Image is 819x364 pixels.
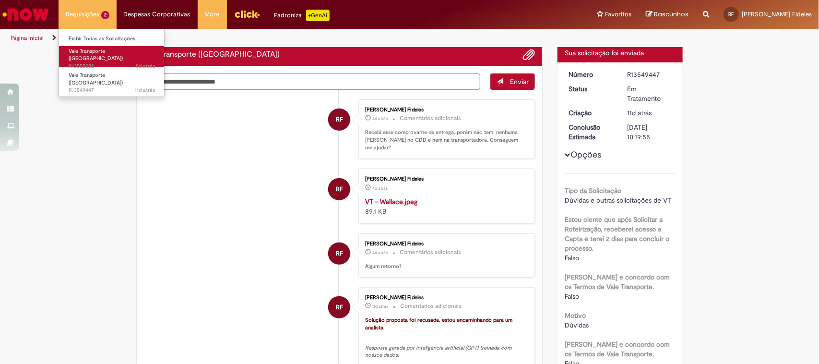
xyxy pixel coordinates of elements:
[59,70,165,91] a: Aberto R13549447 : Vale Transporte (VT)
[372,303,388,309] time: 19/09/2025 09:19:55
[628,70,672,79] div: R13549447
[628,109,652,117] time: 19/09/2025 09:19:35
[124,10,190,19] span: Despesas Corporativas
[628,122,672,142] div: [DATE] 10:19:55
[66,10,99,19] span: Requisições
[336,296,343,319] span: RF
[565,186,621,195] b: Tipo da Solicitação
[69,48,123,62] span: Vale Transporte ([GEOGRAPHIC_DATA])
[522,49,535,61] button: Adicionar anexos
[372,303,388,309] span: 11d atrás
[372,185,388,191] time: 26/09/2025 13:07:23
[605,10,631,19] span: Favoritos
[372,250,388,255] time: 26/09/2025 09:56:15
[365,263,525,270] p: Algum retorno?
[59,46,165,67] a: Aberto R13555082 : Vale Transporte (VT)
[135,86,155,94] time: 19/09/2025 09:19:36
[101,11,109,19] span: 2
[365,176,525,182] div: [PERSON_NAME] Fideles
[561,70,620,79] dt: Número
[365,107,525,113] div: [PERSON_NAME] Fideles
[561,84,620,94] dt: Status
[565,292,579,301] span: Falso
[565,215,669,253] b: Estou ciente que após Solicitar a Roteirização, receberei acesso a Capta e terei 2 dias para conc...
[336,108,343,131] span: RF
[565,254,579,262] span: Falso
[144,73,481,90] textarea: Digite sua mensagem aqui...
[274,10,330,21] div: Padroniza
[510,77,529,86] span: Enviar
[7,29,539,47] ul: Trilhas de página
[135,86,155,94] span: 11d atrás
[628,84,672,103] div: Em Tratamento
[565,196,671,205] span: Dúvidas e outras solicitações de VT
[328,109,350,131] div: Raissa Dos Santos Fideles
[69,86,155,94] span: R13549447
[365,197,417,206] a: VT - Wallace.jpeg
[365,197,525,216] div: 89.1 KB
[646,10,688,19] a: Rascunhos
[365,295,525,301] div: [PERSON_NAME] Fideles
[328,243,350,265] div: Raissa Dos Santos Fideles
[328,178,350,200] div: Raissa Dos Santos Fideles
[400,114,461,122] small: Comentários adicionais
[628,109,652,117] span: 11d atrás
[372,116,388,121] span: 4d atrás
[561,108,620,118] dt: Criação
[490,73,535,90] button: Enviar
[205,10,220,19] span: More
[11,34,44,42] a: Página inicial
[336,242,343,265] span: RF
[372,116,388,121] time: 26/09/2025 13:08:40
[69,62,155,70] span: R13555082
[365,129,525,151] p: Recebi esse comprovante de entrega, porém não tem nenhuma [PERSON_NAME] no CDD e nem na transport...
[59,29,165,97] ul: Requisições
[136,62,155,70] time: 22/09/2025 13:08:13
[561,122,620,142] dt: Conclusão Estimada
[628,108,672,118] div: 19/09/2025 09:19:35
[306,10,330,21] p: +GenAi
[742,10,812,18] span: [PERSON_NAME] Fideles
[565,340,670,358] b: [PERSON_NAME] e concordo com os Termos de Vale Transporte.
[565,49,644,57] span: Sua solicitação foi enviada
[328,296,350,318] div: Raissa Dos Santos Fideles
[372,185,388,191] span: 4d atrás
[59,34,165,44] a: Exibir Todas as Solicitações
[565,311,586,320] b: Motivo
[400,302,462,310] small: Comentários adicionais
[729,11,734,17] span: RF
[136,62,155,70] span: 8d atrás
[400,248,461,256] small: Comentários adicionais
[336,178,343,201] span: RF
[144,50,280,59] h2: Vale Transporte (VT) Histórico de tíquete
[1,5,50,24] img: ServiceNow
[69,72,123,86] span: Vale Transporte ([GEOGRAPHIC_DATA])
[365,316,514,331] font: Solução proposta foi recusada, estou encaminhando para um analista.
[654,10,688,19] span: Rascunhos
[234,7,260,21] img: click_logo_yellow_360x200.png
[565,321,589,329] span: Dúvidas
[365,241,525,247] div: [PERSON_NAME] Fideles
[565,273,670,291] b: [PERSON_NAME] e concordo com os Termos de Vale Transporte.
[372,250,388,255] span: 4d atrás
[365,344,513,359] em: Resposta gerada por inteligência artificial (GPT) treinada com nossos dados.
